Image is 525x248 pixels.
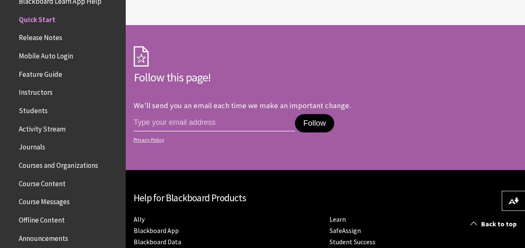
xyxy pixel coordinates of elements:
input: email address [134,114,295,132]
span: Quick Start [19,13,56,24]
a: Blackboard App [134,226,179,235]
a: Privacy Policy [134,137,382,143]
span: Instructors [19,86,53,97]
span: Students [19,104,48,115]
span: Mobile Auto Login [19,49,73,60]
span: Journals [19,140,45,152]
a: Back to top [464,216,525,232]
span: Announcements [19,231,68,243]
img: Subscription Icon [134,46,149,67]
h2: Follow this page! [134,68,384,86]
a: Ally [134,215,145,224]
a: Learn [330,215,346,224]
span: Course Content [19,177,66,188]
a: Student Success [330,238,375,246]
a: SafeAssign [330,226,361,235]
span: Course Messages [19,195,70,206]
span: Feature Guide [19,67,62,78]
span: Release Notes [19,31,62,42]
span: Courses and Organizations [19,158,98,170]
h2: Help for Blackboard Products [134,191,517,205]
span: Activity Stream [19,122,66,133]
span: Offline Content [19,213,65,224]
a: Blackboard Data [134,238,181,246]
button: Follow [295,114,334,132]
p: We'll send you an email each time we make an important change. [134,101,351,110]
